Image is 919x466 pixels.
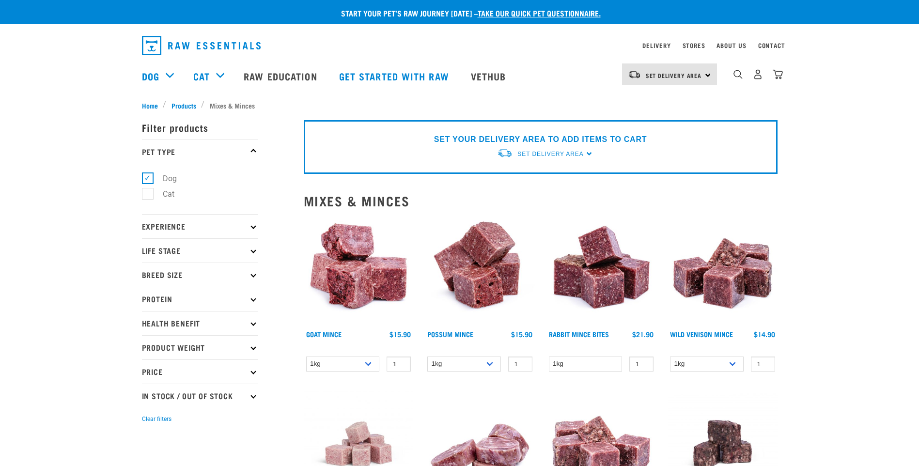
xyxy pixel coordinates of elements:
[171,100,196,110] span: Products
[329,57,461,95] a: Get started with Raw
[142,335,258,359] p: Product Weight
[546,216,656,326] img: Whole Minced Rabbit Cubes 01
[142,384,258,408] p: In Stock / Out Of Stock
[754,330,775,338] div: $14.90
[733,70,743,79] img: home-icon-1@2x.png
[646,74,702,77] span: Set Delivery Area
[753,69,763,79] img: user.png
[234,57,329,95] a: Raw Education
[670,332,733,336] a: Wild Venison Mince
[306,332,342,336] a: Goat Mince
[142,115,258,140] p: Filter products
[642,44,670,47] a: Delivery
[304,216,414,326] img: 1077 Wild Goat Mince 01
[142,263,258,287] p: Breed Size
[147,188,178,200] label: Cat
[478,11,601,15] a: take our quick pet questionnaire.
[632,330,654,338] div: $21.90
[142,100,778,110] nav: breadcrumbs
[387,357,411,372] input: 1
[142,311,258,335] p: Health Benefit
[142,100,163,110] a: Home
[193,69,210,83] a: Cat
[434,134,647,145] p: SET YOUR DELIVERY AREA TO ADD ITEMS TO CART
[497,148,513,158] img: van-moving.png
[427,332,473,336] a: Possum Mince
[511,330,532,338] div: $15.90
[142,36,261,55] img: Raw Essentials Logo
[508,357,532,372] input: 1
[142,359,258,384] p: Price
[628,70,641,79] img: van-moving.png
[758,44,785,47] a: Contact
[773,69,783,79] img: home-icon@2x.png
[389,330,411,338] div: $15.90
[425,216,535,326] img: 1102 Possum Mince 01
[147,172,181,185] label: Dog
[683,44,705,47] a: Stores
[304,193,778,208] h2: Mixes & Minces
[142,140,258,164] p: Pet Type
[142,100,158,110] span: Home
[142,238,258,263] p: Life Stage
[142,214,258,238] p: Experience
[142,287,258,311] p: Protein
[668,216,778,326] img: Pile Of Cubed Wild Venison Mince For Pets
[142,69,159,83] a: Dog
[629,357,654,372] input: 1
[549,332,609,336] a: Rabbit Mince Bites
[717,44,746,47] a: About Us
[166,100,201,110] a: Products
[142,415,171,423] button: Clear filters
[461,57,518,95] a: Vethub
[134,32,785,59] nav: dropdown navigation
[517,151,583,157] span: Set Delivery Area
[751,357,775,372] input: 1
